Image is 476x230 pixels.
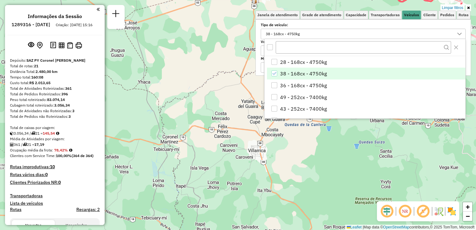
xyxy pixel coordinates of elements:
[440,13,454,17] span: Pedidos
[53,22,95,28] div: Criação: [DATE] 15:16
[43,131,55,136] strong: 145,54
[466,203,470,211] span: +
[261,39,466,45] label: Veículo:
[459,13,469,17] span: Rotas
[76,207,100,212] h4: Recargas: 2
[72,108,74,113] strong: 3
[57,41,66,49] button: Visualizar relatório de Roteirização
[10,91,100,97] div: Total de Pedidos Roteirizados:
[10,97,100,103] div: Peso total roteirizado:
[110,7,122,22] a: Nova sessão e pesquisa
[36,41,44,50] button: Centralizar mapa no depósito ou ponto de apoio
[27,40,36,50] button: Exibir sessão original
[280,82,327,89] span: 36 - 168cx - 4750kg
[69,114,71,119] strong: 3
[463,212,472,221] a: Zoom out
[267,115,465,127] li: 72 - 252cxs - 7400kg
[29,80,50,85] strong: R$ 2.013,65
[261,22,466,28] label: Tipo de veículo:
[49,41,57,50] button: Logs desbloquear sessão
[261,56,466,61] label: Motorista:
[404,13,419,17] span: Veículos
[434,206,444,216] img: Fluxo de ruas
[267,91,465,103] li: 49 - 252cx - 7400kg
[10,108,100,114] div: Total de Atividades não Roteirizadas:
[267,68,465,79] li: 38 - 168cx - 4750kg
[10,132,14,135] i: Cubagem total roteirizado
[280,70,327,77] span: 38 - 168cx - 4750kg
[451,42,461,52] button: Close
[383,225,410,229] a: OpenStreetMap
[23,143,27,146] i: Total de rotas
[10,131,100,136] div: 3.056,34 / 21 =
[58,180,61,185] strong: 0
[31,132,35,135] i: Total de rotas
[267,79,465,91] li: 36 - 168cx - 4750kg
[74,41,83,50] button: Imprimir Rotas
[280,93,327,101] span: 49 - 252cx - 7400kg
[371,13,400,17] span: Transportadoras
[28,13,82,19] h4: Informações da Sessão
[463,202,472,212] a: Zoom in
[36,69,58,74] strong: 2.480,00 km
[280,105,327,113] span: 43 - 252cx - 7400kg
[10,143,14,146] i: Total de Atividades
[447,206,457,216] img: Exibir/Ocultar setores
[264,29,302,39] div: 38 - 168cx - 4750kg
[423,13,436,17] span: Cliente
[10,164,100,170] h4: Rotas improdutivas:
[10,69,100,74] div: Distância Total:
[10,172,100,177] h4: Rotas vários dias:
[10,125,100,131] div: Total de caixas por viagem:
[10,201,100,206] h4: Lista de veículos
[397,204,412,219] span: Ocultar NR
[97,6,100,13] a: Clique aqui para minimizar o painel
[346,13,366,17] span: Capacidade
[10,142,100,147] div: 361 / 21 =
[54,148,68,152] strong: 78,42%
[56,153,72,158] strong: 100,00%
[54,103,70,108] strong: 3.056,34
[56,132,59,135] i: Meta Caixas/viagem: 197,70 Diferença: -52,16
[10,63,100,69] div: Total de rotas:
[264,46,314,56] div: Selecione um ou mais itens
[72,153,93,158] strong: (364 de 364)
[61,92,68,96] strong: 396
[66,41,74,50] button: Visualizar Romaneio
[267,56,465,68] li: 28 - 168cx - 4750kg
[264,63,314,73] div: Selecione um ou mais itens
[345,225,476,230] div: Map data © contributors,© 2025 TomTom, Microsoft
[10,114,100,119] div: Total de Pedidos não Roteirizados:
[379,204,394,219] span: Ocultar deslocamento
[10,207,21,212] a: Rotas
[47,97,65,102] strong: 83.074,14
[10,153,56,158] span: Clientes com Service Time:
[34,142,44,147] strong: 17,19
[10,136,100,142] div: Média de Atividades por viagem:
[280,117,329,124] span: 72 - 252cxs - 7400kg
[302,13,341,17] span: Grade de atendimento
[466,212,470,220] span: −
[10,74,100,80] div: Tempo total:
[466,4,471,11] a: Ocultar filtros
[10,180,100,185] h4: Clientes Priorizados NR:
[363,225,364,229] span: |
[347,225,362,229] a: Leaflet
[10,148,53,152] span: Ocupação média da frota:
[45,172,48,177] strong: 0
[267,103,465,115] li: 43 - 252cx - 7400kg
[416,204,431,219] span: Exibir rótulo
[50,164,55,170] strong: 10
[257,13,298,17] span: Janela de atendimento
[12,22,50,27] h6: 1289316 - [DATE]
[65,86,72,91] strong: 361
[10,103,100,108] div: Cubagem total roteirizado:
[280,58,327,66] span: 28 - 168cx - 4750kg
[69,148,72,152] em: Média calculada utilizando a maior ocupação (%Peso ou %Cubagem) de cada rota da sessão. Rotas cro...
[10,58,100,63] div: Depósito:
[440,4,464,11] a: Limpar filtros
[31,75,43,79] strong: 160:08
[26,58,85,63] strong: SAZ PY Coronel [PERSON_NAME]
[10,86,100,91] div: Total de Atividades Roteirizadas:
